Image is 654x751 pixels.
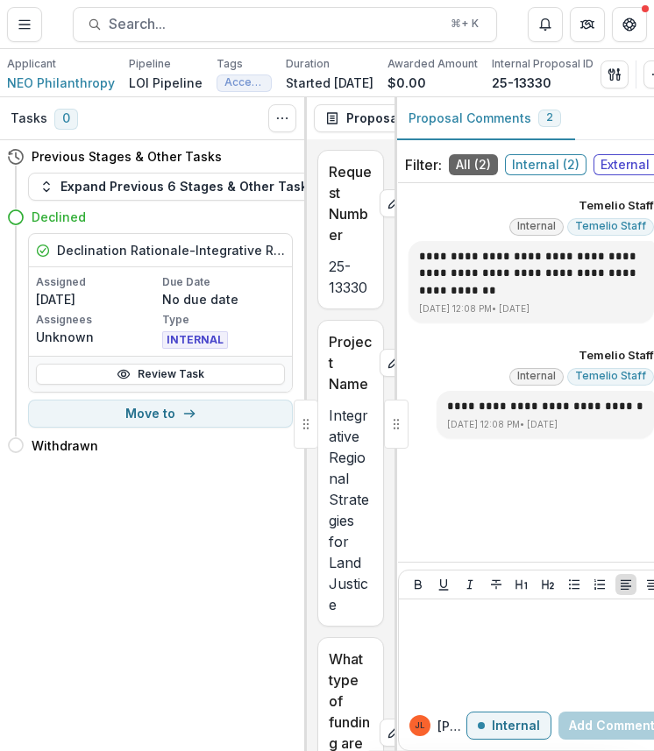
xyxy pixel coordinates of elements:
[517,370,556,382] span: Internal
[380,189,408,217] button: edit
[380,719,408,747] button: edit
[329,161,373,245] p: Request Number
[73,7,497,42] button: Search...
[492,56,594,72] p: Internal Proposal ID
[54,109,78,130] span: 0
[387,56,478,72] p: Awarded Amount
[579,197,654,215] p: Temelio Staff
[564,574,585,595] button: Bullet List
[36,364,285,385] a: Review Task
[28,173,326,201] button: Expand Previous 6 Stages & Other Tasks
[486,574,507,595] button: Strike
[437,717,466,735] p: [PERSON_NAME]
[224,76,264,89] span: Access to Capital
[387,74,426,92] p: $0.00
[36,274,159,290] p: Assigned
[32,147,222,166] h4: Previous Stages & Other Tasks
[492,74,551,92] p: 25-13330
[570,7,605,42] button: Partners
[329,331,373,394] p: Project Name
[57,241,285,259] h5: Declination Rationale-Integrative Regional Strategies for Land Justice
[7,74,115,92] a: NEO Philanthropy
[615,574,636,595] button: Align Left
[129,56,171,72] p: Pipeline
[492,719,540,733] p: Internal
[405,154,442,175] p: Filter:
[36,290,159,308] p: [DATE]
[612,7,647,42] button: Get Help
[7,7,42,42] button: Toggle Menu
[7,56,56,72] p: Applicant
[314,104,434,132] button: Proposal
[329,256,373,298] p: 25-13330
[268,104,296,132] button: Toggle View Cancelled Tasks
[546,111,553,124] span: 2
[32,208,86,226] h4: Declined
[575,370,646,382] span: Temelio Staff
[11,110,47,127] h3: Tasks
[162,331,228,349] span: INTERNAL
[395,97,575,140] button: Proposal Comments
[162,274,285,290] p: Due Date
[286,56,330,72] p: Duration
[36,328,159,346] p: Unknown
[517,220,556,232] span: Internal
[129,74,203,92] p: LOI Pipeline
[447,418,643,431] p: [DATE] 12:08 PM • [DATE]
[380,349,408,377] button: edit
[217,56,243,72] p: Tags
[419,302,643,315] p: [DATE] 12:08 PM • [DATE]
[109,16,440,32] span: Search...
[579,347,654,365] p: Temelio Staff
[408,574,429,595] button: Bold
[415,721,425,730] div: Jeanne Locker
[511,574,532,595] button: Heading 1
[459,574,480,595] button: Italicize
[286,74,373,92] p: Started [DATE]
[589,574,610,595] button: Ordered List
[575,220,646,232] span: Temelio Staff
[32,436,98,455] h4: Withdrawn
[162,290,285,308] p: No due date
[537,574,558,595] button: Heading 2
[528,7,563,42] button: Notifications
[505,154,586,175] span: Internal ( 2 )
[36,312,159,328] p: Assignees
[449,154,498,175] span: All ( 2 )
[28,400,293,428] button: Move to
[329,405,373,615] p: Integrative Regional Strategies for Land Justice
[162,312,285,328] p: Type
[433,574,454,595] button: Underline
[466,712,551,740] button: Internal
[447,14,482,33] div: ⌘ + K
